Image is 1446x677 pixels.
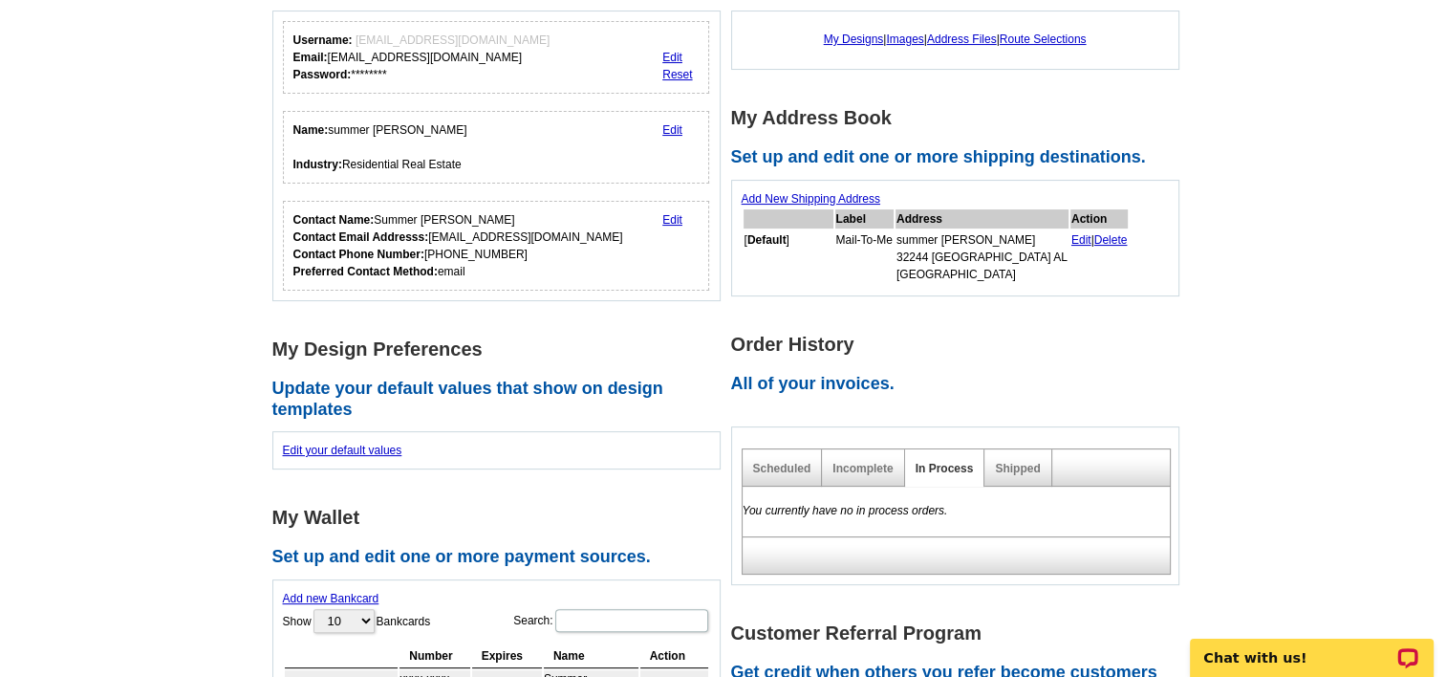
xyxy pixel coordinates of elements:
div: Summer [PERSON_NAME] [EMAIL_ADDRESS][DOMAIN_NAME] [PHONE_NUMBER] email [293,211,623,280]
th: Address [896,209,1068,229]
h1: Order History [731,335,1190,355]
iframe: LiveChat chat widget [1177,617,1446,677]
a: Shipped [995,462,1040,475]
strong: Name: [293,123,329,137]
b: Default [747,233,787,247]
h2: Update your default values that show on design templates [272,379,731,420]
strong: Username: [293,33,353,47]
a: Images [886,33,923,46]
strong: Email: [293,51,328,64]
em: You currently have no in process orders. [743,504,948,517]
div: | | | [742,21,1169,57]
div: summer [PERSON_NAME] Residential Real Estate [293,121,467,173]
strong: Contact Name: [293,213,375,227]
h1: Customer Referral Program [731,623,1190,644]
strong: Preferred Contact Method: [293,265,438,278]
h1: My Address Book [731,108,1190,128]
strong: Password: [293,68,352,81]
a: Edit [662,51,682,64]
td: | [1070,230,1129,284]
input: Search: [555,609,708,632]
a: In Process [916,462,974,475]
a: Edit your default values [283,444,402,457]
td: [ ] [744,230,833,284]
td: summer [PERSON_NAME] 32244 [GEOGRAPHIC_DATA] AL [GEOGRAPHIC_DATA] [896,230,1068,284]
h1: My Design Preferences [272,339,731,360]
h2: Set up and edit one or more shipping destinations. [731,147,1190,168]
td: Mail-To-Me [835,230,894,284]
a: Edit [662,213,682,227]
th: Name [544,644,638,668]
div: Your personal details. [283,111,710,184]
h2: Set up and edit one or more payment sources. [272,547,731,568]
strong: Industry: [293,158,342,171]
div: Who should we contact regarding order issues? [283,201,710,291]
a: My Designs [824,33,884,46]
a: Delete [1094,233,1128,247]
a: Add new Bankcard [283,592,379,605]
th: Expires [472,644,542,668]
th: Label [835,209,894,229]
th: Action [1070,209,1129,229]
a: Route Selections [1000,33,1087,46]
a: Edit [1071,233,1091,247]
h1: My Wallet [272,508,731,528]
a: Add New Shipping Address [742,192,880,206]
span: [EMAIL_ADDRESS][DOMAIN_NAME] [356,33,550,47]
a: Scheduled [753,462,811,475]
strong: Contact Phone Number: [293,248,424,261]
th: Action [640,644,708,668]
label: Search: [513,607,709,634]
a: Edit [662,123,682,137]
strong: Contact Email Addresss: [293,230,429,244]
a: Address Files [927,33,997,46]
label: Show Bankcards [283,607,431,635]
select: ShowBankcards [313,609,375,633]
a: Reset [662,68,692,81]
th: Number [399,644,469,668]
h2: All of your invoices. [731,374,1190,395]
div: Your login information. [283,21,710,94]
a: Incomplete [832,462,893,475]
